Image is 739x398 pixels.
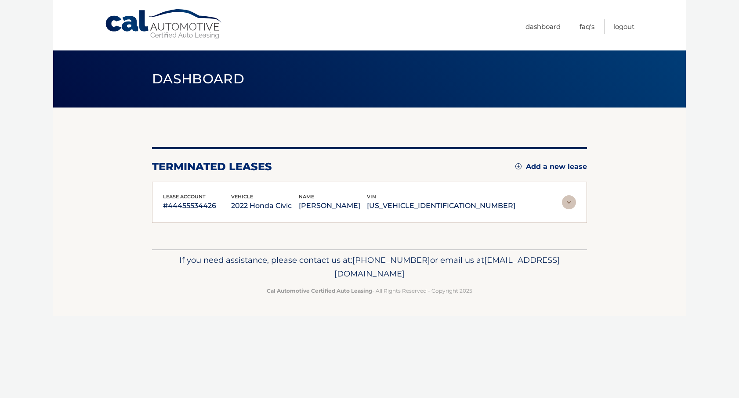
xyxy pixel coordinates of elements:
[367,200,515,212] p: [US_VEHICLE_IDENTIFICATION_NUMBER]
[367,194,376,200] span: vin
[231,194,253,200] span: vehicle
[515,162,587,171] a: Add a new lease
[562,195,576,209] img: accordion-rest.svg
[158,286,581,295] p: - All Rights Reserved - Copyright 2025
[158,253,581,281] p: If you need assistance, please contact us at: or email us at
[152,71,244,87] span: Dashboard
[152,160,272,173] h2: terminated leases
[231,200,299,212] p: 2022 Honda Civic
[105,9,223,40] a: Cal Automotive
[352,255,430,265] span: [PHONE_NUMBER]
[299,200,367,212] p: [PERSON_NAME]
[163,194,206,200] span: lease account
[267,287,372,294] strong: Cal Automotive Certified Auto Leasing
[580,19,594,34] a: FAQ's
[525,19,561,34] a: Dashboard
[613,19,634,34] a: Logout
[163,200,231,212] p: #44455534426
[299,194,314,200] span: name
[515,163,522,169] img: add.svg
